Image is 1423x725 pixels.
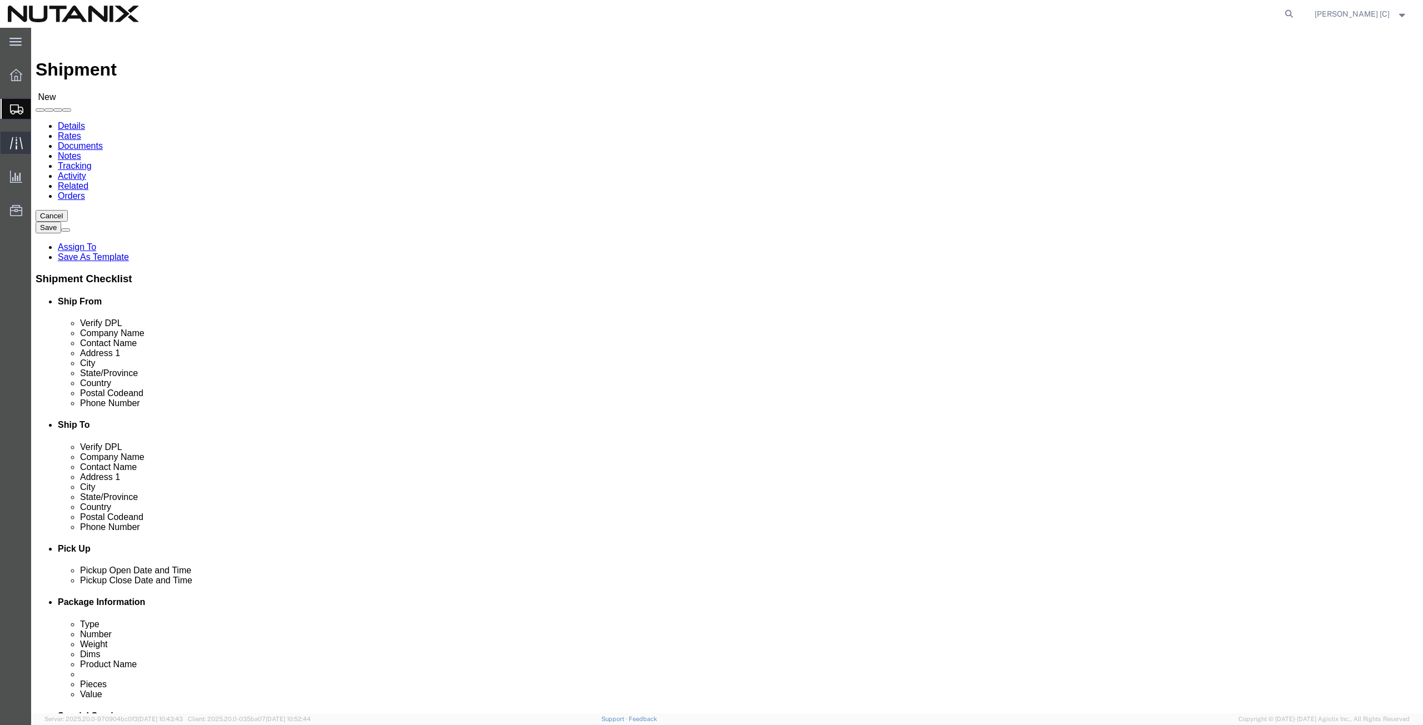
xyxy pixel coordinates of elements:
span: Copyright © [DATE]-[DATE] Agistix Inc., All Rights Reserved [1238,714,1410,724]
span: [DATE] 10:43:43 [138,716,183,722]
img: logo [8,6,139,22]
span: Server: 2025.20.0-970904bc0f3 [44,716,183,722]
button: [PERSON_NAME] [C] [1314,7,1408,21]
iframe: FS Legacy Container [31,28,1423,713]
a: Feedback [629,716,657,722]
span: Client: 2025.20.0-035ba07 [188,716,311,722]
a: Support [601,716,629,722]
span: Arthur Campos [C] [1315,8,1390,20]
span: [DATE] 10:52:44 [266,716,311,722]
